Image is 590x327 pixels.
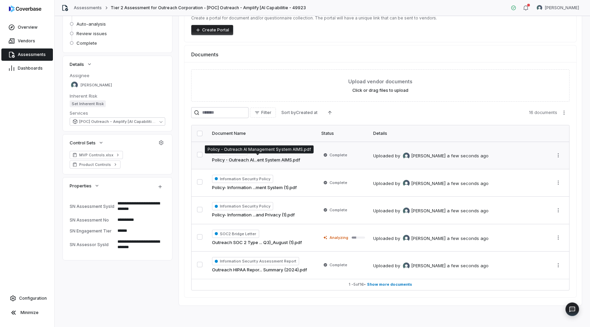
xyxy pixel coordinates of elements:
[212,157,300,163] a: Policy - Outreach AI...ent System AIMS.pdf
[1,21,53,33] a: Overview
[403,235,410,242] img: Sayantan Bhattacherjee avatar
[18,66,43,71] span: Dashboards
[395,262,446,269] div: by
[395,208,446,214] div: by
[212,257,299,265] span: Information Security Assessment Report
[68,58,94,70] button: Details
[79,162,111,167] span: Product Controls
[79,152,113,158] span: MVP Controls.xlsx
[327,110,333,115] svg: Ascending
[411,208,446,214] span: [PERSON_NAME]
[403,208,410,214] img: Sayantan Bhattacherjee avatar
[277,108,322,118] button: Sort byCreated at
[212,212,295,218] a: Policy- Information ...and Privacy (1).pdf
[76,21,106,27] span: Auto-analysis
[537,5,542,11] img: Sayantan Bhattacherjee avatar
[329,235,348,240] span: Analyzing
[559,108,570,118] button: More actions
[76,40,97,46] span: Complete
[70,140,96,146] span: Control Sets
[18,38,35,44] span: Vendors
[348,78,412,85] span: Upload vendor documents
[18,52,46,57] span: Assessments
[329,262,347,268] span: Complete
[323,108,337,118] button: Ascending
[19,296,47,301] span: Configuration
[212,131,313,136] div: Document Name
[545,5,579,11] span: [PERSON_NAME]
[191,25,233,35] button: Create Portal
[70,93,165,99] dt: Inherent Risk
[1,48,53,61] a: Assessments
[553,232,564,243] button: More actions
[18,25,38,30] span: Overview
[447,235,489,242] div: a few seconds ago
[329,207,347,213] span: Complete
[70,110,165,116] dt: Services
[373,153,489,159] div: Uploaded
[70,183,92,189] span: Properties
[208,147,311,152] p: Policy - Outreach AI Management System AIMS.pdf
[1,35,53,47] a: Vendors
[212,267,307,273] a: Outreach HIPAA Repor... Summary (2024).pdf
[403,153,410,159] img: Sayantan Bhattacherjee avatar
[68,137,106,149] button: Control Sets
[352,88,408,93] label: Click or drag files to upload
[70,61,84,67] span: Details
[329,180,347,185] span: Complete
[70,217,115,223] div: SN Assessment No
[191,15,570,21] p: Create a portal for document and/or questionnaire collection. The portal will have a unique link ...
[553,205,564,215] button: More actions
[79,119,157,124] span: [POC] Outreach - Amplify [AI Capabilitie - 49923
[411,235,446,242] span: [PERSON_NAME]
[553,177,564,188] button: More actions
[329,152,347,158] span: Complete
[70,151,123,159] a: MVP Controls.xlsx
[261,110,271,115] span: Filter
[70,228,115,233] div: SN Engagement Tier
[411,153,446,159] span: [PERSON_NAME]
[68,180,102,192] button: Properties
[192,279,569,290] button: 1 -5of16• Show more documents
[447,262,489,269] div: a few seconds ago
[111,5,306,11] span: Tier 2 Assessment for Outreach Corporation - [POC] Outreach - Amplify [AI Capabilitie - 49923
[373,262,489,269] div: Uploaded
[1,62,53,74] a: Dashboards
[9,5,41,12] img: logo-D7KZi-bG.svg
[3,306,52,319] button: Minimize
[403,262,410,269] img: Sayantan Bhattacherjee avatar
[70,160,121,169] a: Product Controls
[395,235,446,242] div: by
[70,242,115,247] div: SN Assessor SysId
[212,184,297,191] a: Policy- Information ...ment System (1).pdf
[3,292,52,304] a: Configuration
[212,175,273,183] span: Information Security Policy
[373,235,489,242] div: Uploaded
[367,282,412,287] span: Show more documents
[70,100,106,107] span: Set Inherent Risk
[70,204,115,209] div: SN Assessment SysId
[212,239,302,246] a: Outreach SOC 2 Type ... Q3)_August (1).pdf
[250,108,276,118] button: Filter
[212,202,273,210] span: Information Security Policy
[395,180,446,187] div: by
[71,82,78,88] img: Sayantan Bhattacherjee avatar
[553,150,564,160] button: More actions
[411,180,446,187] span: [PERSON_NAME]
[447,208,489,214] div: a few seconds ago
[74,5,102,11] a: Assessments
[70,72,165,79] dt: Assignee
[81,83,112,88] span: [PERSON_NAME]
[553,260,564,270] button: More actions
[373,180,489,187] div: Uploaded
[191,51,219,58] span: Documents
[395,153,446,159] div: by
[447,180,489,187] div: a few seconds ago
[212,230,259,238] span: SOC2 Bridge Letter
[529,110,557,115] span: 16 documents
[373,208,489,214] div: Uploaded
[403,180,410,187] img: Sayantan Bhattacherjee avatar
[533,3,583,13] button: Sayantan Bhattacherjee avatar[PERSON_NAME]
[373,131,545,136] div: Details
[411,262,446,269] span: [PERSON_NAME]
